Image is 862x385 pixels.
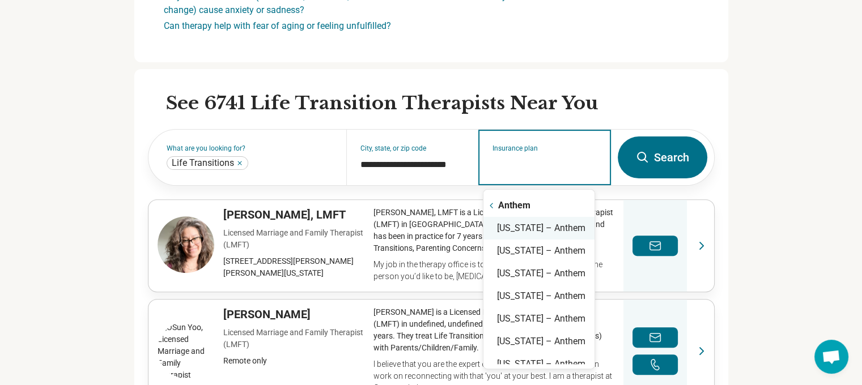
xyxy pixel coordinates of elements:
[167,145,333,152] label: What are you looking for?
[236,160,243,166] button: Life Transitions
[483,194,595,364] div: Suggestions
[632,236,678,256] button: Send a message
[483,217,595,239] div: [US_STATE] – Anthem
[164,20,391,31] a: Can therapy help with fear of aging or feeling unfulfilled?
[632,354,678,375] button: Make a phone call
[483,330,595,353] div: [US_STATE] – Anthem
[172,157,234,169] span: Life Transitions
[814,340,848,374] div: Open chat
[167,156,248,170] div: Life Transitions
[483,194,595,217] div: Anthem
[483,307,595,330] div: [US_STATE] – Anthem
[483,285,595,307] div: [US_STATE] – Anthem
[483,239,595,262] div: [US_STATE] – Anthem
[483,262,595,285] div: [US_STATE] – Anthem
[166,92,715,115] h2: See 6741 Life Transition Therapists Near You
[618,136,707,178] button: Search
[483,353,595,375] div: [US_STATE] – Anthem
[632,327,678,348] button: Send a message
